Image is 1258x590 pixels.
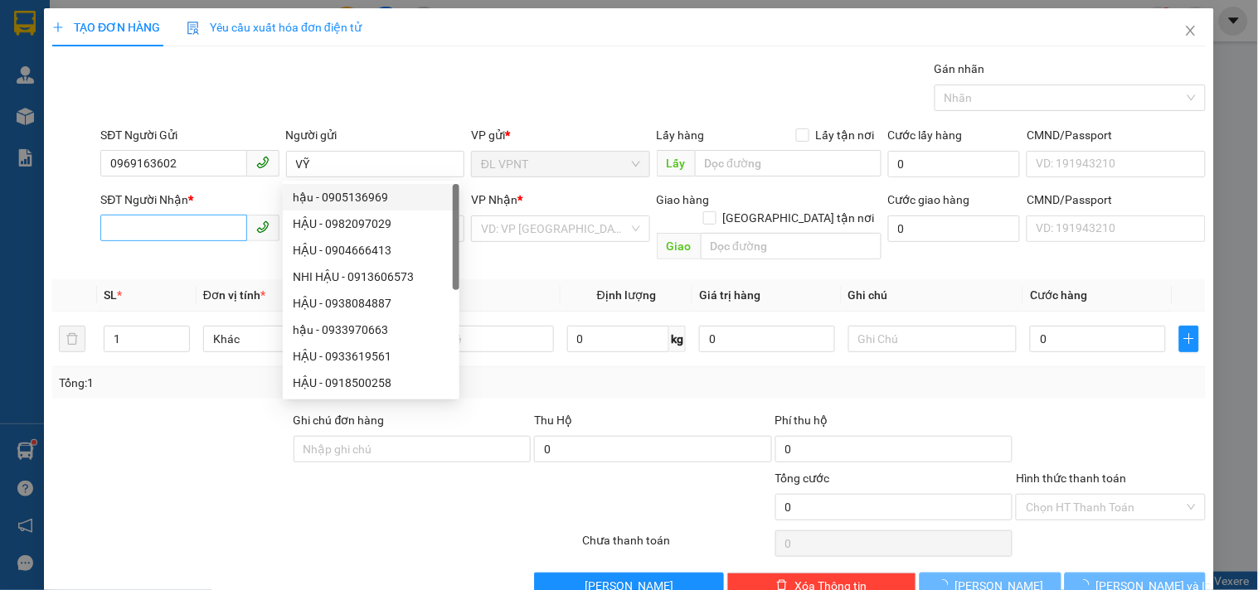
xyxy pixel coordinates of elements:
div: HẬU - 0918500258 [293,374,449,392]
img: icon [187,22,200,35]
div: Chưa thanh toán [580,531,773,560]
span: Giao hàng [657,193,710,206]
span: [GEOGRAPHIC_DATA] tận nơi [716,209,882,227]
span: plus [52,22,64,33]
span: Lấy [657,150,695,177]
div: NHI HẬU - 0913606573 [293,268,449,286]
input: Cước lấy hàng [888,151,1021,177]
span: Khác [213,326,362,351]
label: Cước lấy hàng [888,128,963,142]
div: HẬU - 0904666413 [283,237,459,264]
div: HẬU - 0933619561 [293,347,449,365]
div: hậu - 0905136969 [293,188,449,206]
div: hậu - 0905136969 [283,184,459,210]
span: SL [104,288,117,302]
div: NHI HẬU - 0913606573 [283,264,459,290]
div: Người gửi [286,126,464,144]
span: Yêu cầu xuất hóa đơn điện tử [187,21,362,34]
div: HẬU - 0938084887 [293,294,449,312]
div: HẬU - 0982097029 [293,215,449,233]
span: Thu Hộ [534,413,572,427]
label: Gán nhãn [935,62,985,75]
div: HẬU - 0904666413 [293,241,449,259]
span: Cước hàng [1030,288,1087,302]
input: Ghi chú đơn hàng [294,436,532,462]
div: HẬU - 0918500258 [283,370,459,396]
span: Đơn vị tính [203,288,265,302]
span: Định lượng [597,288,656,302]
input: Dọc đường [695,150,882,177]
span: plus [1180,332,1198,346]
label: Hình thức thanh toán [1016,472,1126,485]
span: Giao [657,233,701,259]
button: plus [1179,326,1199,352]
span: Lấy hàng [657,128,705,142]
input: Cước giao hàng [888,215,1021,242]
div: Phí thu hộ [775,411,1013,436]
span: ĐL VPNT [481,152,639,177]
span: Lấy tận nơi [809,126,882,144]
input: Dọc đường [701,233,882,259]
span: phone [256,156,270,169]
button: delete [59,326,85,352]
div: SĐT Người Gửi [100,126,279,144]
input: VD: Bàn, Ghế [385,326,553,352]
label: Ghi chú đơn hàng [294,413,385,427]
button: Close [1168,8,1214,55]
div: Tổng: 1 [59,374,487,392]
div: HẬU - 0933619561 [283,343,459,370]
span: kg [669,326,686,352]
span: Giá trị hàng [699,288,760,302]
span: TẠO ĐƠN HÀNG [52,21,160,34]
div: CMND/Passport [1027,191,1205,209]
div: hậu - 0933970663 [293,321,449,339]
div: hậu - 0933970663 [283,317,459,343]
span: phone [256,220,270,234]
th: Ghi chú [842,279,1023,312]
div: VP gửi [471,126,649,144]
span: close [1184,24,1197,37]
div: HẬU - 0982097029 [283,210,459,237]
div: CMND/Passport [1027,126,1205,144]
input: Ghi Chú [848,326,1017,352]
input: 0 [699,326,835,352]
div: SĐT Người Nhận [100,191,279,209]
span: VP Nhận [471,193,517,206]
div: HẬU - 0938084887 [283,290,459,317]
span: Tổng cước [775,472,830,485]
label: Cước giao hàng [888,193,970,206]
